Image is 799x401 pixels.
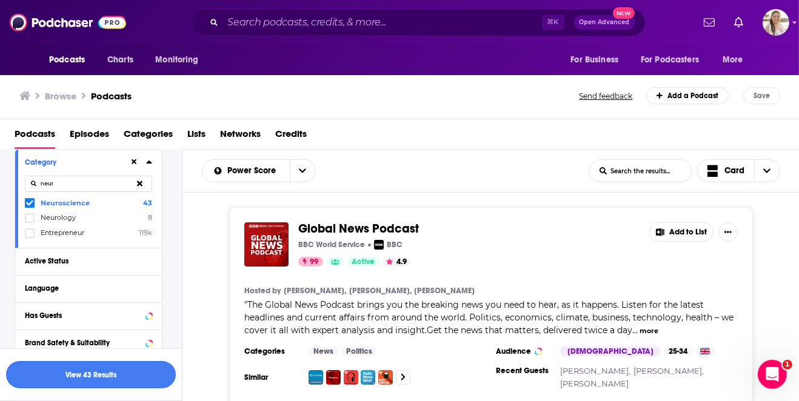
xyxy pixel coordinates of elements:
button: Category [25,154,129,170]
a: Podcasts [15,124,55,149]
a: [PERSON_NAME] [560,379,629,388]
a: Active [347,257,379,267]
span: ⌘ K [542,15,564,30]
a: Lists [187,124,206,149]
a: [PERSON_NAME] [414,286,475,296]
button: open menu [41,48,101,71]
button: Open AdvancedNew [574,15,635,30]
a: 99 [298,257,323,267]
span: 43 [143,199,152,207]
button: Show profile menu [763,9,789,36]
a: Show notifications dropdown [729,12,748,33]
span: 1 [783,360,792,370]
a: [PERSON_NAME], [560,366,630,376]
img: FT News Briefing [378,370,393,385]
a: Categories [124,124,173,149]
img: Podchaser - Follow, Share and Rate Podcasts [10,11,126,34]
img: Economist Podcasts [344,370,358,385]
a: Politics [341,346,377,356]
span: Logged in as acquavie [763,9,789,36]
div: Brand Safety & Suitability [25,339,142,347]
a: Credits [275,124,307,149]
a: [PERSON_NAME], [284,286,346,296]
p: BBC [387,240,403,250]
span: 119k [139,228,152,237]
button: Active Status [25,253,152,268]
button: Choose View [697,159,781,182]
button: Send feedback [576,91,637,101]
a: Charts [99,48,141,71]
span: ... [632,325,638,336]
span: 8 [148,213,152,222]
button: Language [25,280,152,296]
div: [DEMOGRAPHIC_DATA] [560,346,661,356]
p: BBC World Service [298,240,365,250]
button: 4.9 [383,257,410,267]
span: Card [724,167,744,175]
span: Podcasts [49,51,85,68]
a: Episodes [70,124,109,149]
h3: Browse [45,90,76,102]
h3: Categories [244,346,299,356]
span: Charts [107,51,133,68]
a: Show notifications dropdown [699,12,720,33]
span: For Podcasters [641,51,699,68]
button: open menu [147,48,214,71]
h3: Recent Guests [496,366,550,376]
button: open menu [562,48,634,71]
button: open menu [714,48,758,71]
div: Language [25,284,144,293]
button: Add to List [649,222,714,242]
span: The Global News Podcast brings you the breaking news you need to hear, as it happens. Listen for ... [244,299,734,336]
div: Category [25,158,121,167]
span: Open Advanced [580,19,630,25]
span: Neuroscience [41,199,90,207]
a: BBCBBC [374,240,403,250]
a: News [309,346,338,356]
button: View 43 Results [6,361,176,388]
a: Add a Podcast [646,87,729,104]
a: Podcasts [91,90,132,102]
a: [PERSON_NAME], [349,286,412,296]
span: For Business [570,51,618,68]
div: Active Status [25,257,144,265]
h3: Similar [244,373,299,382]
img: BBC [374,240,384,250]
div: 25-34 [664,346,692,356]
span: Entrepreneur [41,228,84,237]
button: Has Guests [25,308,152,323]
img: Daily News Brief [361,370,375,385]
h4: Hosted by [244,286,281,296]
span: " [244,299,734,336]
a: Networks [220,124,261,149]
button: Show More Button [718,222,738,242]
a: Global News Podcast [244,222,289,267]
span: Neurology [41,213,76,222]
span: Power Score [227,167,280,175]
button: more [640,326,658,336]
span: Monitoring [155,51,198,68]
span: Active [352,256,375,268]
img: Newshour [326,370,341,385]
a: Global News Podcast [298,222,419,236]
span: Global News Podcast [298,221,419,236]
div: Has Guests [25,311,142,320]
button: open menu [202,167,290,175]
button: Save [743,87,780,104]
input: Search Category... [25,176,152,192]
a: The World [309,370,323,385]
h3: Audience [496,346,550,356]
button: Brand Safety & Suitability [25,335,152,350]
